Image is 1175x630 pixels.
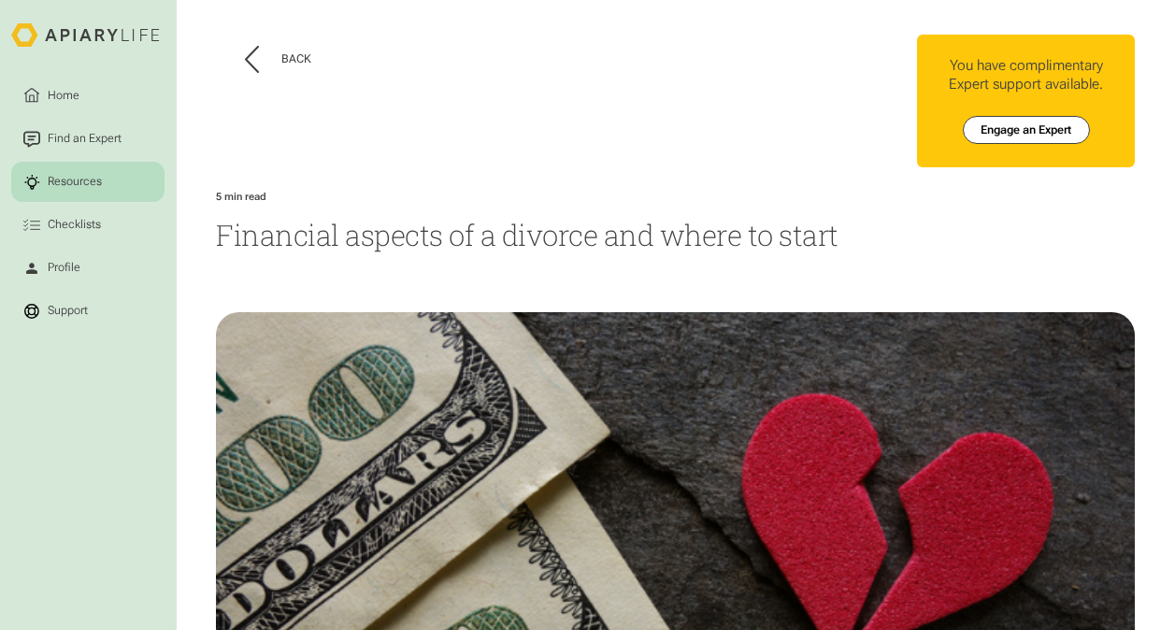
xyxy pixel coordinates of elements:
[216,216,1135,254] h1: Financial aspects of a divorce and where to start
[11,248,165,288] a: Profile
[963,116,1090,144] a: Engage an Expert
[928,57,1124,93] div: You have complimentary Expert support available.
[11,119,165,159] a: Find an Expert
[11,76,165,116] a: Home
[11,162,165,202] a: Resources
[11,291,165,331] a: Support
[216,191,266,203] div: 5 min read
[45,217,104,234] div: Checklists
[45,303,91,320] div: Support
[11,205,165,245] a: Checklists
[45,87,82,104] div: Home
[45,174,105,191] div: Resources
[45,260,83,277] div: Profile
[281,52,311,66] div: Back
[245,46,312,73] button: Back
[45,131,124,148] div: Find an Expert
